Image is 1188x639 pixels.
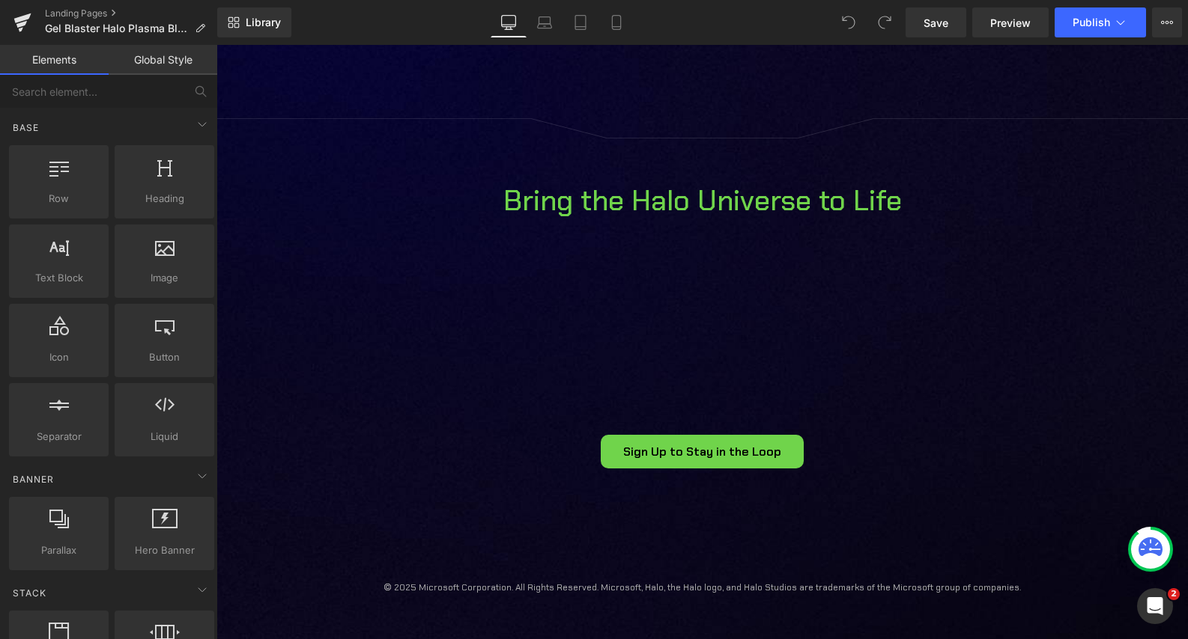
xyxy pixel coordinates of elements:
span: 2 [1168,588,1180,600]
button: Publish [1055,7,1146,37]
span: Row [13,191,104,207]
a: New Library [217,7,291,37]
button: More [1152,7,1182,37]
span: Liquid [119,429,210,444]
span: Button [119,349,210,365]
iframe: Intercom live chat [1137,588,1173,624]
span: Separator [13,429,104,444]
span: Preview [990,15,1031,31]
span: Stack [11,586,48,600]
button: Redo [870,7,900,37]
span: Text Block [13,270,104,286]
a: Sign Up to Stay in the Loop [384,390,587,424]
span: Gel Blaster Halo Plasma Blaster [45,22,189,34]
a: Preview [972,7,1049,37]
a: Tablet [563,7,598,37]
span: Parallax [13,542,104,558]
a: Laptop [527,7,563,37]
a: Landing Pages [45,7,217,19]
a: Desktop [491,7,527,37]
p: © 2025 Microsoft Corporation. All Rights Reserved. Microsoft, Halo, the Halo logo, and Halo Studi... [48,536,924,550]
span: Publish [1073,16,1110,28]
span: Save [924,15,948,31]
a: Mobile [598,7,634,37]
span: Icon [13,349,104,365]
span: Hero Banner [119,542,210,558]
a: Global Style [109,45,217,75]
span: Base [11,120,40,135]
span: Sign Up to Stay in the Loop [407,397,565,417]
span: Heading [119,191,210,207]
span: Image [119,270,210,286]
span: Library [246,16,281,29]
span: Banner [11,472,55,486]
button: Undo [834,7,864,37]
h1: Bring the Halo Universe to Life [150,135,822,177]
